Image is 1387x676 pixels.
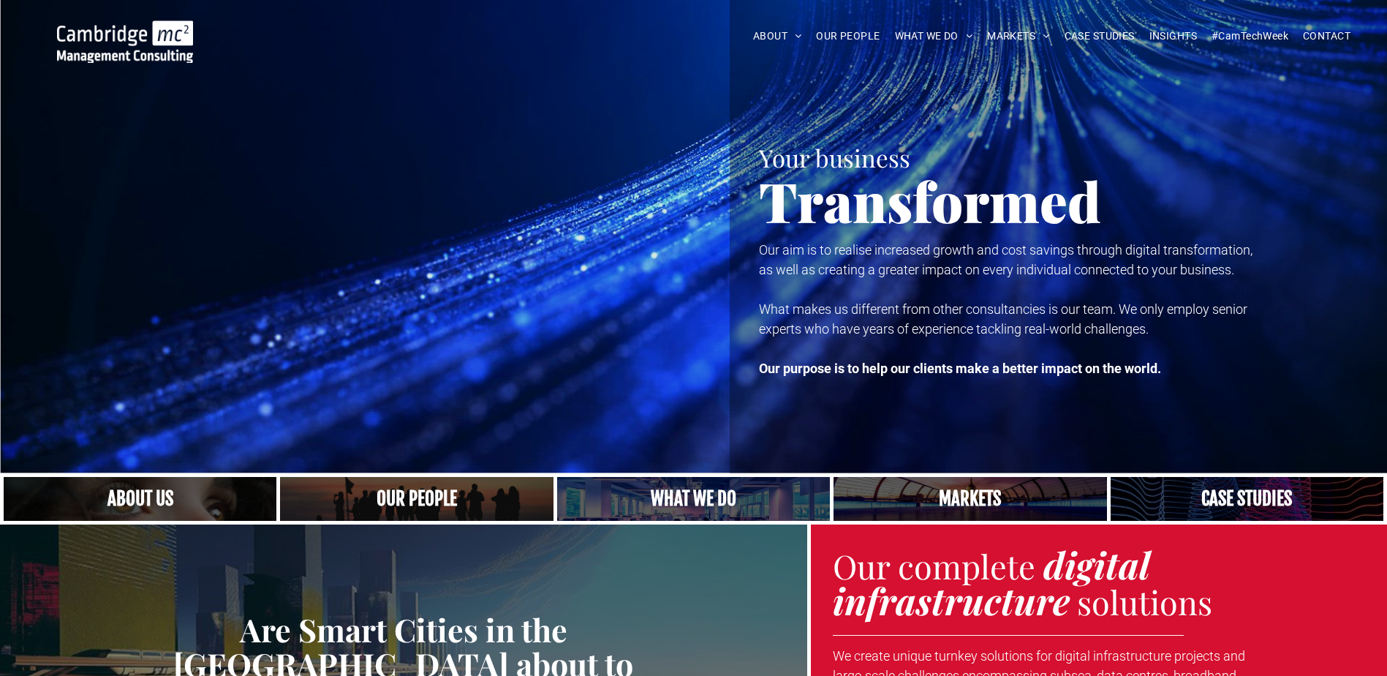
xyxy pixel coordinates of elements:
strong: infrastructure [833,576,1070,625]
strong: Our purpose is to help our clients make a better impact on the world. [759,361,1161,376]
span: What makes us different from other consultancies is our team. We only employ senior experts who h... [759,301,1247,337]
a: INSIGHTS [1142,25,1204,48]
a: Close up of woman's face, centered on her eyes [4,477,276,521]
a: WHAT WE DO [888,25,980,48]
img: Cambridge MC Logo, digital transformation [57,20,193,63]
a: Telecoms | Decades of Experience Across Multiple Industries & Regions [834,477,1106,521]
a: MARKETS [980,25,1057,48]
span: Our complete [833,544,1035,587]
span: Our aim is to realise increased growth and cost savings through digital transformation, as well a... [759,242,1252,277]
span: Transformed [759,164,1101,237]
a: CONTACT [1296,25,1358,48]
span: solutions [1077,579,1212,623]
span: Your business [759,141,910,173]
a: OUR PEOPLE [809,25,887,48]
a: Your Business Transformed | Cambridge Management Consulting [57,23,193,38]
a: ABOUT [746,25,809,48]
a: A crowd in silhouette at sunset, on a rise or lookout point [280,477,553,521]
a: CASE STUDIES [1057,25,1142,48]
a: Case Studies | Cambridge Management Consulting > Case Studies [1111,477,1383,521]
strong: digital [1043,540,1150,589]
a: A yoga teacher lifting his whole body off the ground in the peacock pose [557,477,830,521]
a: #CamTechWeek [1204,25,1296,48]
